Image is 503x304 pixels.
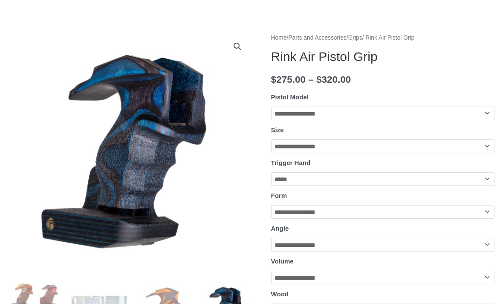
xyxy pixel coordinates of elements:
bdi: 275.00 [271,74,306,85]
label: Volume [271,258,294,265]
label: Wood [271,290,289,298]
a: Grips [348,35,362,41]
nav: Breadcrumb [271,32,494,43]
a: View full-screen image gallery [230,39,245,54]
span: $ [316,74,322,85]
label: Angle [271,225,289,232]
a: Parts and Accessories [288,35,347,41]
bdi: 320.00 [316,74,351,85]
h1: Rink Air Pistol Grip [271,49,494,64]
span: $ [271,74,277,85]
label: Trigger Hand [271,159,311,166]
label: Pistol Model [271,93,309,101]
label: Form [271,192,287,199]
label: Size [271,126,284,133]
span: – [308,74,314,85]
a: Home [271,35,287,41]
